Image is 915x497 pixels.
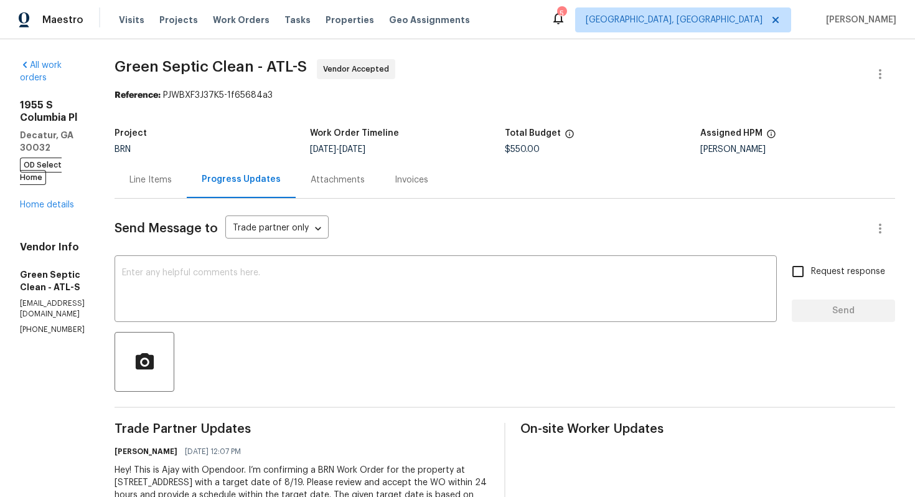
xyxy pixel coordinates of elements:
[323,63,394,75] span: Vendor Accepted
[115,423,489,435] span: Trade Partner Updates
[115,222,218,235] span: Send Message to
[586,14,762,26] span: [GEOGRAPHIC_DATA], [GEOGRAPHIC_DATA]
[339,145,365,154] span: [DATE]
[115,145,131,154] span: BRN
[225,219,329,239] div: Trade partner only
[395,174,428,186] div: Invoices
[700,129,762,138] h5: Assigned HPM
[310,129,399,138] h5: Work Order Timeline
[821,14,896,26] span: [PERSON_NAME]
[766,129,776,145] span: The hpm assigned to this work order.
[565,129,575,145] span: The total cost of line items that have been proposed by Opendoor. This sum includes line items th...
[159,14,198,26] span: Projects
[310,145,336,154] span: [DATE]
[129,174,172,186] div: Line Items
[520,423,895,435] span: On-site Worker Updates
[505,145,540,154] span: $550.00
[700,145,896,154] div: [PERSON_NAME]
[557,7,566,20] div: 5
[119,14,144,26] span: Visits
[326,14,374,26] span: Properties
[213,14,270,26] span: Work Orders
[20,268,85,293] h5: Green Septic Clean - ATL-S
[811,265,885,278] span: Request response
[185,445,241,458] span: [DATE] 12:07 PM
[20,129,85,154] h5: Decatur, GA 30032
[115,59,307,74] span: Green Septic Clean - ATL-S
[310,145,365,154] span: -
[202,173,281,186] div: Progress Updates
[20,324,85,335] p: [PHONE_NUMBER]
[20,99,85,124] h2: 1955 S Columbia Pl
[284,16,311,24] span: Tasks
[42,14,83,26] span: Maestro
[20,241,85,253] h4: Vendor Info
[505,129,561,138] h5: Total Budget
[115,129,147,138] h5: Project
[20,298,85,319] p: [EMAIL_ADDRESS][DOMAIN_NAME]
[115,91,161,100] b: Reference:
[115,89,895,102] div: PJWBXF3J37K5-1f65684a3
[20,201,74,209] a: Home details
[115,445,177,458] h6: [PERSON_NAME]
[311,174,365,186] div: Attachments
[20,158,62,185] span: OD Select Home
[389,14,470,26] span: Geo Assignments
[20,61,62,82] a: All work orders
